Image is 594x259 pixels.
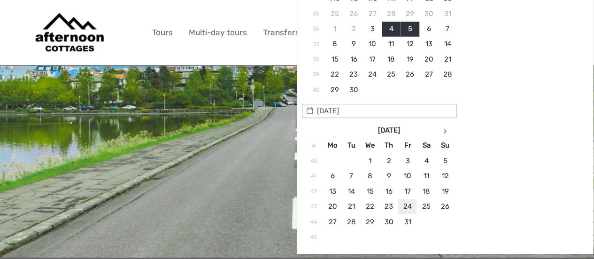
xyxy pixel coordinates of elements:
[436,184,455,199] td: 19
[307,52,325,67] td: 38
[342,214,361,229] td: 28
[401,6,419,21] td: 29
[363,6,382,21] td: 27
[401,52,419,67] td: 19
[438,52,457,67] td: 21
[382,21,401,36] td: 4
[401,67,419,82] td: 26
[382,37,401,52] td: 11
[379,153,398,168] td: 2
[342,184,361,199] td: 14
[417,153,436,168] td: 4
[307,21,325,36] td: 36
[323,169,342,184] td: 6
[307,37,325,52] td: 37
[361,214,379,229] td: 29
[323,184,342,199] td: 13
[344,6,363,21] td: 26
[363,21,382,36] td: 3
[344,52,363,67] td: 16
[325,37,344,52] td: 8
[382,67,401,82] td: 25
[108,15,119,26] button: Open LiveChat chat widget
[152,26,173,39] a: Tours
[307,67,325,82] td: 39
[325,82,344,97] td: 29
[438,67,457,82] td: 28
[325,52,344,67] td: 15
[13,16,106,24] p: We're away right now. Please check back later!
[398,214,417,229] td: 31
[361,169,379,184] td: 8
[379,169,398,184] td: 9
[361,153,379,168] td: 1
[438,6,457,21] td: 31
[436,138,455,153] th: Su
[342,199,361,214] td: 21
[304,138,323,153] th: W
[401,21,419,36] td: 5
[344,67,363,82] td: 23
[307,6,325,21] td: 35
[379,184,398,199] td: 16
[419,37,438,52] td: 13
[189,26,247,39] a: Multi-day tours
[398,153,417,168] td: 3
[361,184,379,199] td: 15
[304,230,323,245] td: 45
[417,169,436,184] td: 11
[401,37,419,52] td: 12
[398,199,417,214] td: 24
[263,26,300,39] a: Transfers
[379,199,398,214] td: 23
[342,138,361,153] th: Tu
[304,169,323,184] td: 41
[363,67,382,82] td: 24
[438,37,457,52] td: 14
[323,138,342,153] th: Mo
[419,52,438,67] td: 20
[344,37,363,52] td: 9
[29,7,110,58] img: 1620-2dbec36e-e544-401a-8573-09ddce833e2c_logo_big.jpg
[323,214,342,229] td: 27
[436,153,455,168] td: 5
[379,138,398,153] th: Th
[419,21,438,36] td: 6
[363,37,382,52] td: 10
[417,199,436,214] td: 25
[398,138,417,153] th: Fr
[398,169,417,184] td: 10
[382,52,401,67] td: 18
[307,82,325,97] td: 40
[304,184,323,199] td: 42
[363,52,382,67] td: 17
[325,67,344,82] td: 22
[304,199,323,214] td: 43
[398,184,417,199] td: 17
[361,199,379,214] td: 22
[436,169,455,184] td: 12
[325,6,344,21] td: 25
[436,199,455,214] td: 26
[304,153,323,168] td: 40
[344,82,363,97] td: 30
[438,21,457,36] td: 7
[379,214,398,229] td: 30
[304,214,323,229] td: 44
[417,138,436,153] th: Sa
[382,6,401,21] td: 28
[342,169,361,184] td: 7
[325,21,344,36] td: 1
[361,138,379,153] th: We
[344,21,363,36] td: 2
[342,123,436,138] th: [DATE]
[417,184,436,199] td: 18
[419,67,438,82] td: 27
[323,199,342,214] td: 20
[419,6,438,21] td: 30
